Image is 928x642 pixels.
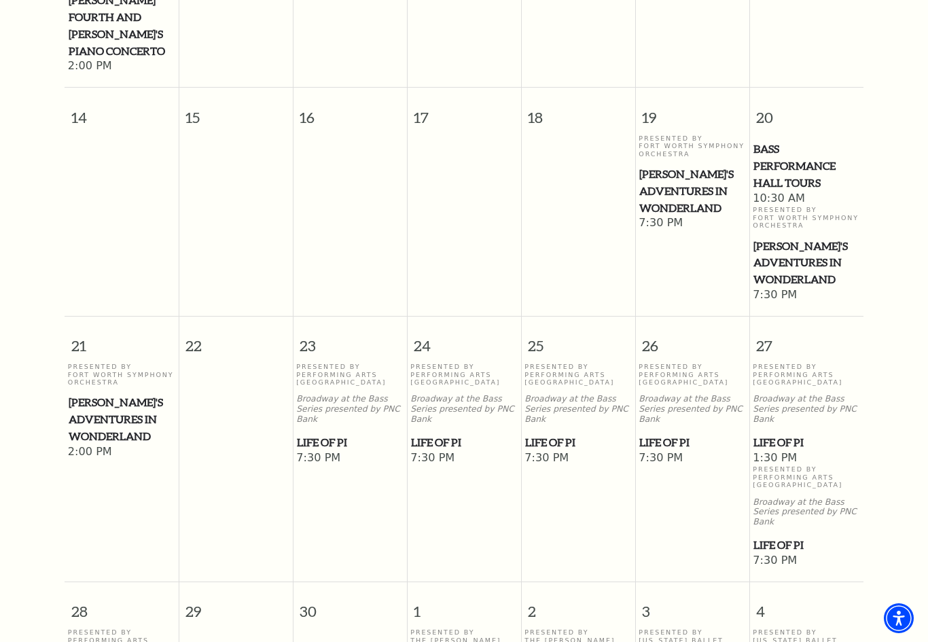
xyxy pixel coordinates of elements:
div: Accessibility Menu [884,603,914,633]
p: Presented By Fort Worth Symphony Orchestra [68,363,175,386]
span: 7:30 PM [296,451,404,466]
span: [PERSON_NAME]'s Adventures in Wonderland [69,394,175,444]
p: Presented By Performing Arts [GEOGRAPHIC_DATA] [753,465,860,488]
span: 29 [179,582,293,629]
span: Life of Pi [753,537,859,554]
span: 23 [293,317,407,363]
p: Broadway at the Bass Series presented by PNC Bank [753,394,860,424]
p: Presented By Performing Arts [GEOGRAPHIC_DATA] [639,363,746,386]
span: 20 [750,88,864,135]
p: Broadway at the Bass Series presented by PNC Bank [524,394,632,424]
span: 7:30 PM [639,451,746,466]
span: 10:30 AM [753,192,860,207]
span: 30 [293,582,407,629]
span: [PERSON_NAME]'s Adventures in Wonderland [639,166,745,216]
span: Life of Pi [639,434,745,451]
span: Life of Pi [297,434,403,451]
span: 22 [179,317,293,363]
span: 27 [750,317,864,363]
span: 7:30 PM [524,451,632,466]
p: Broadway at the Bass Series presented by PNC Bank [296,394,404,424]
span: 25 [522,317,635,363]
span: Life of Pi [411,434,517,451]
span: 2:00 PM [68,445,175,460]
span: 2 [522,582,635,629]
p: Presented By Performing Arts [GEOGRAPHIC_DATA] [524,363,632,386]
span: 7:30 PM [639,216,746,231]
p: Presented By Performing Arts [GEOGRAPHIC_DATA] [753,363,860,386]
span: 28 [65,582,179,629]
span: 17 [408,88,521,135]
p: Broadway at the Bass Series presented by PNC Bank [410,394,518,424]
span: 1:30 PM [753,451,860,466]
span: Life of Pi [525,434,631,451]
span: 3 [636,582,749,629]
span: 24 [408,317,521,363]
p: Presented By Performing Arts [GEOGRAPHIC_DATA] [410,363,518,386]
span: Life of Pi [753,434,859,451]
span: 2:00 PM [68,59,175,74]
p: Presented By Fort Worth Symphony Orchestra [639,135,746,158]
span: Bass Performance Hall Tours [753,141,859,191]
span: [PERSON_NAME]'s Adventures in Wonderland [753,238,859,288]
p: Broadway at the Bass Series presented by PNC Bank [753,497,860,527]
p: Presented By Fort Worth Symphony Orchestra [753,206,860,229]
span: 7:30 PM [753,288,860,303]
span: 7:30 PM [753,554,860,569]
span: 15 [179,88,293,135]
span: 1 [408,582,521,629]
span: 26 [636,317,749,363]
span: 19 [636,88,749,135]
span: 14 [65,88,179,135]
span: 18 [522,88,635,135]
span: 16 [293,88,407,135]
p: Broadway at the Bass Series presented by PNC Bank [639,394,746,424]
span: 21 [65,317,179,363]
span: 7:30 PM [410,451,518,466]
span: 4 [750,582,864,629]
p: Presented By Performing Arts [GEOGRAPHIC_DATA] [296,363,404,386]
